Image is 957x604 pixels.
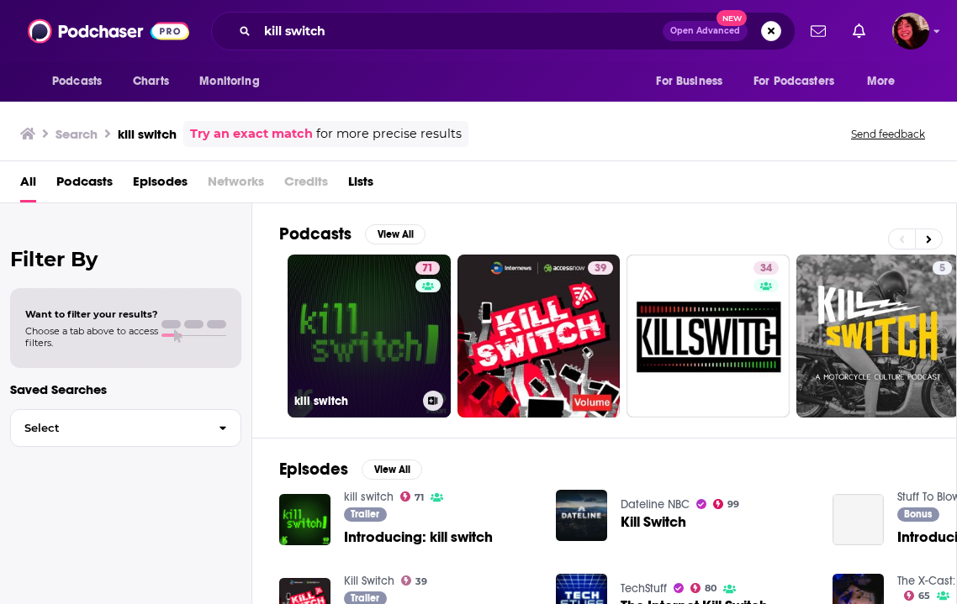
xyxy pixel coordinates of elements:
span: 39 [415,578,427,586]
span: Choose a tab above to access filters. [25,325,158,349]
a: 34 [753,261,779,275]
span: 34 [760,260,772,277]
input: Search podcasts, credits, & more... [257,18,663,45]
a: TechStuff [621,581,667,596]
span: 5 [939,260,945,277]
span: Select [11,423,205,433]
a: PodcastsView All [279,223,426,244]
button: open menu [644,66,743,97]
span: 99 [727,501,739,508]
h2: Podcasts [279,223,352,244]
span: For Podcasters [753,70,834,93]
a: 71kill switch [288,255,451,418]
span: Bonus [904,509,932,519]
button: Send feedback [846,127,930,141]
a: Episodes [133,168,188,202]
img: Introducing: kill switch [279,494,330,545]
button: open menu [855,66,917,97]
span: More [867,70,896,93]
a: 99 [713,499,740,509]
a: Kill Switch [344,574,394,588]
a: All [20,168,36,202]
span: 65 [918,592,930,600]
a: EpisodesView All [279,459,422,480]
h3: kill switch [294,394,416,408]
button: View All [365,224,426,244]
a: Lists [348,168,373,202]
button: Select [10,409,241,447]
span: Podcasts [52,70,102,93]
span: 71 [422,260,433,277]
h3: Search [56,126,98,142]
span: Trailer [351,593,379,603]
button: Open AdvancedNew [663,21,748,41]
a: Charts [122,66,179,97]
span: 39 [595,260,606,277]
a: 80 [690,583,717,593]
span: Credits [284,168,328,202]
div: Search podcasts, credits, & more... [211,12,796,50]
a: kill switch [344,490,394,504]
button: open menu [743,66,859,97]
span: 71 [415,494,424,502]
button: View All [362,460,422,480]
a: 39 [401,575,428,586]
a: Show notifications dropdown [804,17,833,45]
a: 34 [627,255,790,418]
a: Podcasts [56,168,113,202]
span: Logged in as Kathryn-Musilek [892,13,929,50]
span: Open Advanced [670,27,740,35]
span: New [716,10,747,26]
h3: kill switch [118,126,177,142]
a: Try an exact match [190,124,313,144]
img: Podchaser - Follow, Share and Rate Podcasts [28,15,189,47]
a: Introducing: Kill Switch [833,494,884,545]
span: For Business [656,70,722,93]
a: Kill Switch [621,515,686,529]
a: 71 [415,261,440,275]
button: open menu [40,66,124,97]
h2: Episodes [279,459,348,480]
a: 39 [457,255,621,418]
span: Want to filter your results? [25,308,158,320]
a: 65 [904,591,931,601]
span: for more precise results [316,124,462,144]
a: 5 [933,261,952,275]
span: Trailer [351,509,379,519]
span: Networks [208,168,264,202]
button: Show profile menu [892,13,929,50]
span: 80 [705,585,716,592]
img: Kill Switch [556,490,607,541]
a: Introducing: kill switch [344,530,493,544]
a: 39 [588,261,613,275]
button: open menu [188,66,281,97]
p: Saved Searches [10,381,241,397]
a: 71 [400,491,425,502]
span: Charts [133,70,169,93]
a: Show notifications dropdown [846,17,872,45]
h2: Filter By [10,247,241,271]
a: Dateline NBC [621,497,690,512]
img: User Profile [892,13,929,50]
span: Monitoring [199,70,259,93]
